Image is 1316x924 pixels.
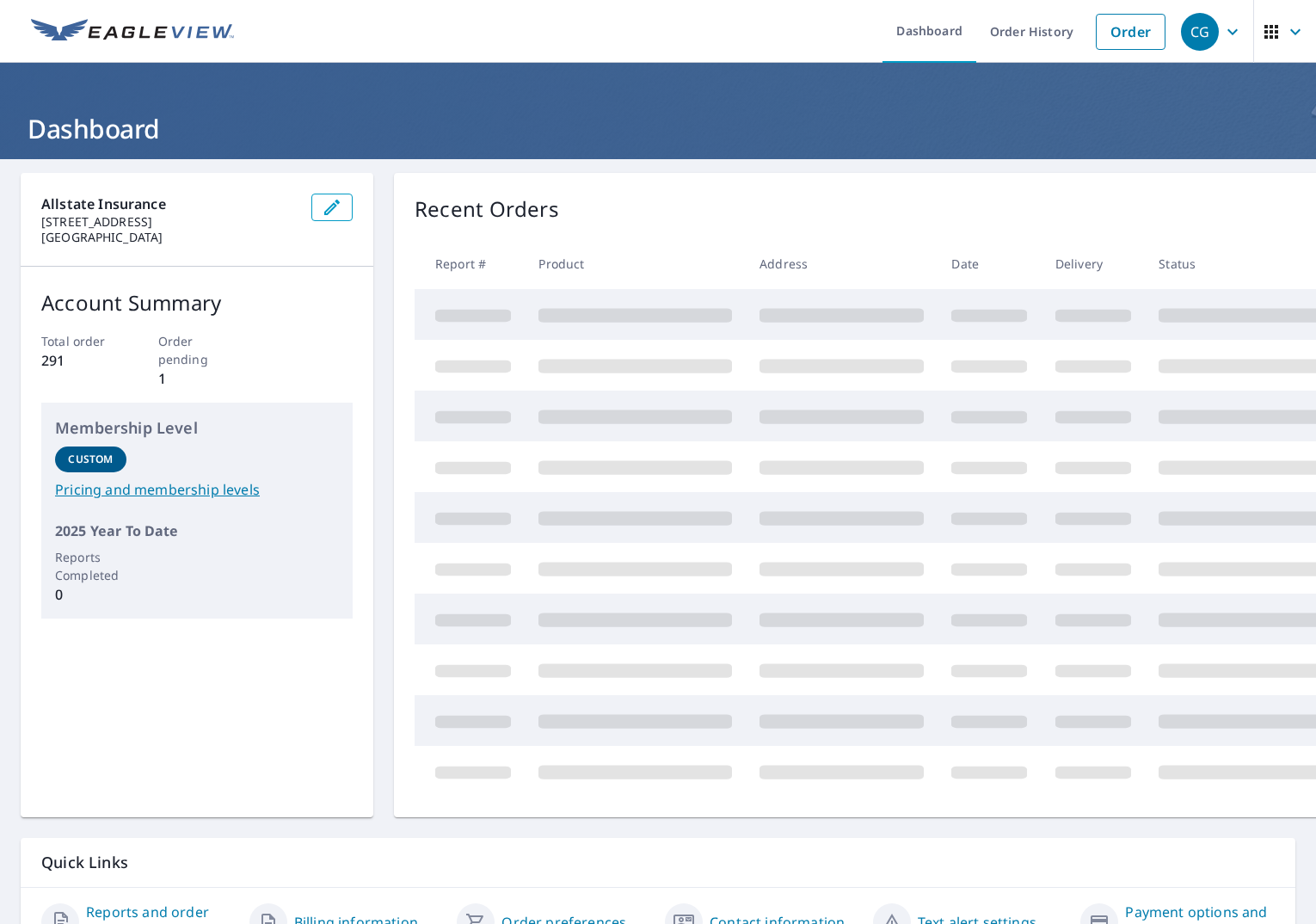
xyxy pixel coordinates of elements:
[41,194,298,214] p: Allstate Insurance
[41,214,298,230] p: [STREET_ADDRESS]
[1042,238,1145,289] th: Delivery
[41,230,298,245] p: [GEOGRAPHIC_DATA]
[55,479,339,500] a: Pricing and membership levels
[31,19,234,45] img: EV Logo
[41,332,120,350] p: Total order
[68,452,113,467] p: Custom
[158,332,237,368] p: Order pending
[525,238,746,289] th: Product
[415,194,559,225] p: Recent Orders
[1096,14,1165,50] a: Order
[41,852,1275,873] p: Quick Links
[938,238,1041,289] th: Date
[55,416,339,440] p: Membership Level
[55,548,126,584] p: Reports Completed
[746,238,938,289] th: Address
[41,287,353,318] p: Account Summary
[415,238,525,289] th: Report #
[55,521,339,541] p: 2025 Year To Date
[41,350,120,371] p: 291
[1181,13,1219,51] div: CG
[55,584,126,605] p: 0
[158,368,237,389] p: 1
[21,111,1295,146] h1: Dashboard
